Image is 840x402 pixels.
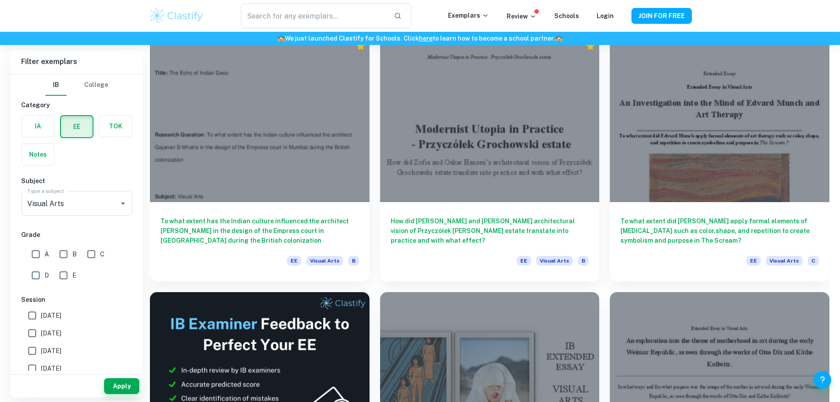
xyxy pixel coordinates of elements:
[161,216,359,245] h6: To what extent has the Indian culture influenced the architect [PERSON_NAME] in the design of the...
[61,116,93,137] button: EE
[277,35,285,42] span: 🏫
[814,371,831,389] button: Help and Feedback
[517,256,531,266] span: EE
[22,144,54,165] button: Notes
[45,75,108,96] div: Filter type choice
[41,364,61,373] span: [DATE]
[2,34,838,43] h6: We just launched Clastify for Schools. Click to learn how to become a school partner.
[41,346,61,356] span: [DATE]
[586,42,595,51] div: Premium
[356,42,365,51] div: Premium
[554,12,579,19] a: Schools
[620,216,819,245] h6: To what extent did [PERSON_NAME] apply formal elements of [MEDICAL_DATA] such as color,shape, and...
[72,249,77,259] span: B
[241,4,386,28] input: Search for any exemplars...
[348,256,359,266] span: B
[287,256,301,266] span: EE
[99,116,132,137] button: TOK
[747,256,761,266] span: EE
[808,256,819,266] span: C
[536,256,573,266] span: Visual Arts
[84,75,108,96] button: College
[72,271,76,280] span: E
[21,295,132,304] h6: Session
[45,75,67,96] button: IB
[766,256,803,266] span: Visual Arts
[448,11,489,20] p: Exemplars
[306,256,343,266] span: Visual Arts
[610,38,829,282] a: To what extent did [PERSON_NAME] apply formal elements of [MEDICAL_DATA] such as color,shape, and...
[100,249,105,259] span: C
[21,100,132,110] h6: Category
[41,311,61,320] span: [DATE]
[21,230,132,240] h6: Grade
[507,11,537,21] p: Review
[104,378,139,394] button: Apply
[22,116,54,137] button: IA
[150,38,370,282] a: To what extent has the Indian culture influenced the architect [PERSON_NAME] in the design of the...
[11,49,143,74] h6: Filter exemplars
[45,249,49,259] span: A
[555,35,563,42] span: 🏫
[21,176,132,186] h6: Subject
[27,187,64,195] label: Type a subject
[117,197,129,210] button: Open
[631,8,692,24] button: JOIN FOR FREE
[41,328,61,338] span: [DATE]
[380,38,600,282] a: How did [PERSON_NAME] and [PERSON_NAME] architectural vision of Przyczółek [PERSON_NAME] estate t...
[149,7,205,25] img: Clastify logo
[597,12,614,19] a: Login
[419,35,433,42] a: here
[578,256,589,266] span: B
[391,216,589,245] h6: How did [PERSON_NAME] and [PERSON_NAME] architectural vision of Przyczółek [PERSON_NAME] estate t...
[45,271,49,280] span: D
